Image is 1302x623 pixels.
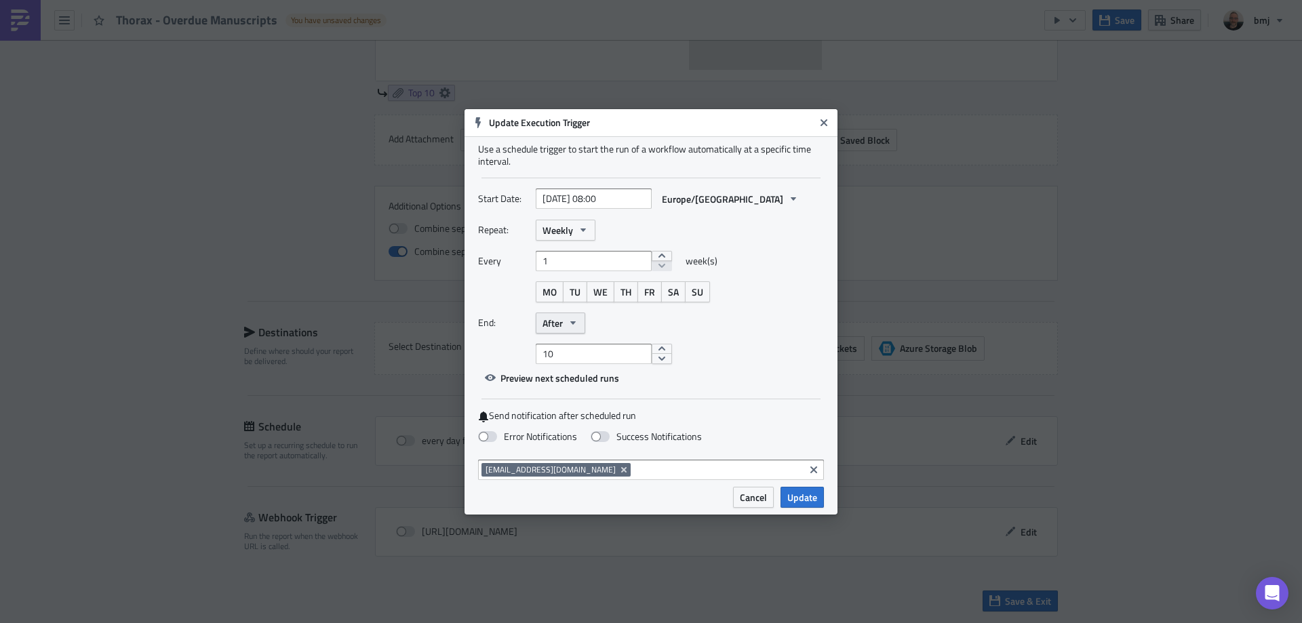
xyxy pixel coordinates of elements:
span: Preview next scheduled runs [500,371,619,385]
button: Preview next scheduled runs [478,367,626,388]
button: Cancel [733,487,774,508]
button: Europe/[GEOGRAPHIC_DATA] [655,188,806,209]
button: Update [781,487,824,508]
button: Weekly [536,220,595,241]
button: MO [536,281,564,302]
input: YYYY-MM-DD HH:mm [536,188,652,209]
button: increment [652,251,672,262]
button: After [536,313,585,334]
button: Remove Tag [618,463,631,477]
button: decrement [652,260,672,271]
button: WE [587,281,614,302]
button: SU [685,281,710,302]
span: FR [644,285,655,299]
div: Use a schedule trigger to start the run of a workflow automatically at a specific time interval. [478,143,824,167]
h6: Update Execution Trigger [489,117,814,129]
button: Clear selected items [806,462,822,478]
button: TU [563,281,587,302]
button: SA [661,281,686,302]
span: SA [668,285,679,299]
span: WE [593,285,608,299]
label: Start Date: [478,188,529,209]
span: After [542,316,563,330]
label: Send notification after scheduled run [478,409,824,422]
span: MO [542,285,557,299]
button: TH [614,281,638,302]
div: Open Intercom Messenger [1256,577,1288,609]
label: Success Notifications [591,430,702,443]
span: Weekly [542,223,573,237]
span: TH [620,285,631,299]
span: week(s) [686,251,717,271]
label: End: [478,313,529,333]
button: decrement [652,353,672,364]
span: TU [570,285,580,299]
span: Cancel [740,490,767,504]
button: increment [652,344,672,355]
span: [EMAIL_ADDRESS][DOMAIN_NAME] [486,464,616,475]
label: Error Notifications [478,430,577,443]
button: Close [814,113,834,133]
span: Europe/[GEOGRAPHIC_DATA] [662,192,783,206]
label: Repeat: [478,220,529,240]
label: Every [478,251,529,271]
span: SU [692,285,703,299]
button: FR [637,281,662,302]
span: Update [787,490,817,504]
